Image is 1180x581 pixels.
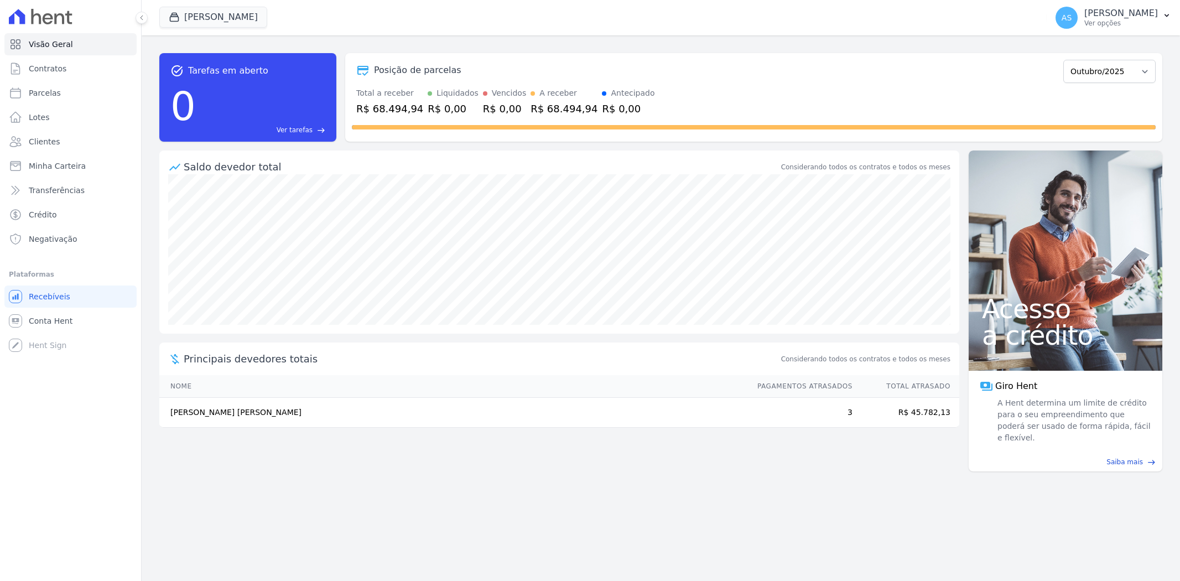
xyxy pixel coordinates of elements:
span: Considerando todos os contratos e todos os meses [781,354,950,364]
a: Saiba mais east [975,457,1156,467]
a: Ver tarefas east [200,125,325,135]
th: Pagamentos Atrasados [747,375,853,398]
div: Saldo devedor total [184,159,779,174]
span: a crédito [982,322,1149,349]
button: AS [PERSON_NAME] Ver opções [1047,2,1180,33]
p: [PERSON_NAME] [1084,8,1158,19]
div: R$ 0,00 [602,101,654,116]
a: Lotes [4,106,137,128]
th: Nome [159,375,747,398]
td: 3 [747,398,853,428]
p: Ver opções [1084,19,1158,28]
div: R$ 68.494,94 [356,101,423,116]
span: east [1147,458,1156,466]
a: Contratos [4,58,137,80]
th: Total Atrasado [853,375,959,398]
span: A Hent determina um limite de crédito para o seu empreendimento que poderá ser usado de forma ráp... [995,397,1151,444]
td: R$ 45.782,13 [853,398,959,428]
button: [PERSON_NAME] [159,7,267,28]
span: Parcelas [29,87,61,98]
span: Transferências [29,185,85,196]
div: R$ 0,00 [428,101,479,116]
td: [PERSON_NAME] [PERSON_NAME] [159,398,747,428]
span: Contratos [29,63,66,74]
a: Parcelas [4,82,137,104]
span: Saiba mais [1106,457,1143,467]
div: R$ 68.494,94 [531,101,597,116]
div: Posição de parcelas [374,64,461,77]
span: Clientes [29,136,60,147]
span: Minha Carteira [29,160,86,172]
span: east [317,126,325,134]
div: Liquidados [436,87,479,99]
a: Crédito [4,204,137,226]
span: Acesso [982,295,1149,322]
a: Transferências [4,179,137,201]
div: 0 [170,77,196,135]
div: A receber [539,87,577,99]
a: Recebíveis [4,286,137,308]
div: Total a receber [356,87,423,99]
div: Considerando todos os contratos e todos os meses [781,162,950,172]
span: Negativação [29,234,77,245]
span: Visão Geral [29,39,73,50]
a: Minha Carteira [4,155,137,177]
div: Vencidos [492,87,526,99]
div: Plataformas [9,268,132,281]
div: Antecipado [611,87,654,99]
span: Giro Hent [995,380,1037,393]
a: Conta Hent [4,310,137,332]
span: Crédito [29,209,57,220]
div: R$ 0,00 [483,101,526,116]
span: AS [1062,14,1072,22]
a: Negativação [4,228,137,250]
a: Clientes [4,131,137,153]
span: Principais devedores totais [184,351,779,366]
a: Visão Geral [4,33,137,55]
span: Ver tarefas [277,125,313,135]
span: Conta Hent [29,315,72,326]
span: Tarefas em aberto [188,64,268,77]
span: Recebíveis [29,291,70,302]
span: Lotes [29,112,50,123]
span: task_alt [170,64,184,77]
